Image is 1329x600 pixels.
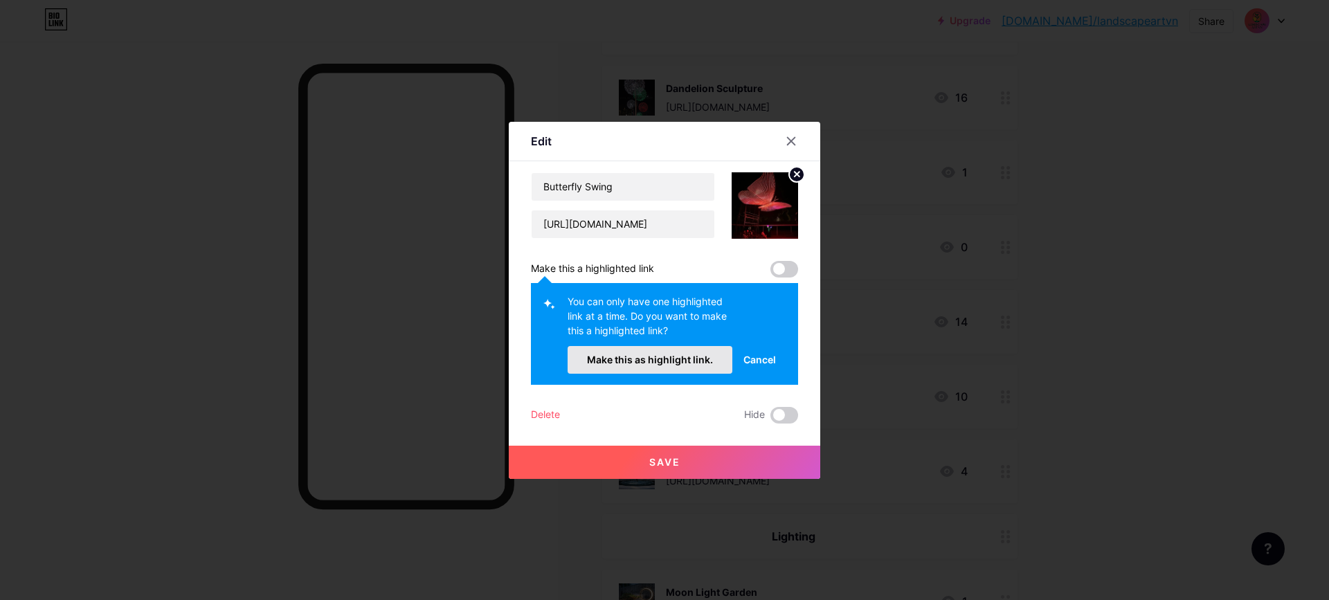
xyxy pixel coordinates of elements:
[531,133,552,149] div: Edit
[568,346,732,374] button: Make this as highlight link.
[532,210,714,238] input: URL
[531,261,654,278] div: Make this a highlighted link
[531,407,560,424] div: Delete
[568,294,732,346] div: You can only have one highlighted link at a time. Do you want to make this a highlighted link?
[509,446,820,479] button: Save
[649,456,680,468] span: Save
[744,407,765,424] span: Hide
[587,354,713,365] span: Make this as highlight link.
[732,172,798,239] img: link_thumbnail
[532,173,714,201] input: Title
[743,352,776,367] span: Cancel
[732,346,787,374] button: Cancel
